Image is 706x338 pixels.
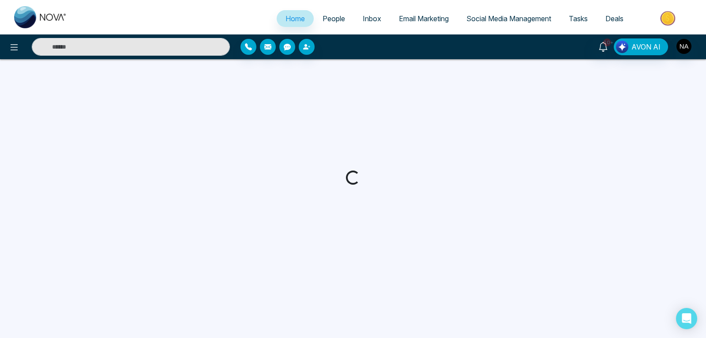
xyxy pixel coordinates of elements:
span: Tasks [569,14,588,23]
a: People [314,10,354,27]
a: Home [277,10,314,27]
span: Email Marketing [399,14,449,23]
img: Nova CRM Logo [14,6,67,28]
a: Inbox [354,10,390,27]
img: User Avatar [676,39,691,54]
a: Deals [597,10,632,27]
a: Social Media Management [458,10,560,27]
img: Market-place.gif [637,8,701,28]
a: Email Marketing [390,10,458,27]
span: Home [285,14,305,23]
span: 10+ [603,38,611,46]
button: AVON AI [614,38,668,55]
span: People [323,14,345,23]
div: Open Intercom Messenger [676,308,697,329]
img: Lead Flow [616,41,628,53]
span: Inbox [363,14,381,23]
a: Tasks [560,10,597,27]
a: 10+ [593,38,614,54]
span: AVON AI [631,42,661,52]
span: Social Media Management [466,14,551,23]
span: Deals [605,14,623,23]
